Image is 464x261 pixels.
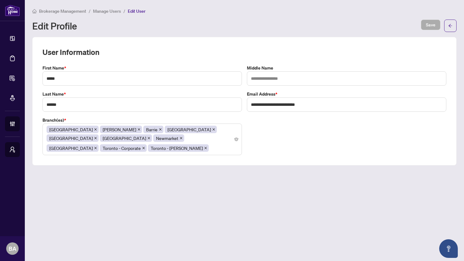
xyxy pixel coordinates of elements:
[123,7,125,15] li: /
[100,126,142,133] span: Vaughan
[156,135,178,142] span: Newmarket
[103,126,136,133] span: [PERSON_NAME]
[9,244,16,253] span: BA
[100,134,152,142] span: Mississauga
[234,137,238,141] span: close-circle
[103,135,146,142] span: [GEOGRAPHIC_DATA]
[180,137,183,140] span: close
[421,20,440,30] button: Save
[142,146,145,150] span: close
[165,126,217,133] span: Burlington
[42,65,242,71] label: First Name
[49,135,93,142] span: [GEOGRAPHIC_DATA]
[204,146,207,150] span: close
[94,137,97,140] span: close
[42,91,242,97] label: Last Name
[47,134,99,142] span: Durham
[148,144,209,152] span: Toronto - Don Mills
[153,134,184,142] span: Newmarket
[39,8,86,14] span: Brokerage Management
[448,24,453,28] span: arrow-left
[32,21,77,31] h1: Edit Profile
[147,137,150,140] span: close
[247,65,446,71] label: Middle Name
[49,126,93,133] span: [GEOGRAPHIC_DATA]
[49,145,93,151] span: [GEOGRAPHIC_DATA]
[5,5,20,16] img: logo
[137,128,141,131] span: close
[32,9,37,13] span: home
[103,145,141,151] span: Toronto - Corporate
[9,146,16,153] span: user-switch
[439,239,458,258] button: Open asap
[151,145,203,151] span: Toronto - [PERSON_NAME]
[247,91,446,97] label: Email Address
[212,128,215,131] span: close
[167,126,211,133] span: [GEOGRAPHIC_DATA]
[94,146,97,150] span: close
[42,117,242,124] label: Branch(es)
[47,126,99,133] span: Richmond Hill
[93,8,121,14] span: Manage Users
[159,128,162,131] span: close
[143,126,163,133] span: Barrie
[146,126,158,133] span: Barrie
[94,128,97,131] span: close
[47,144,99,152] span: Ottawa
[128,8,145,14] span: Edit User
[89,7,91,15] li: /
[42,47,446,57] h2: User Information
[100,144,147,152] span: Toronto - Corporate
